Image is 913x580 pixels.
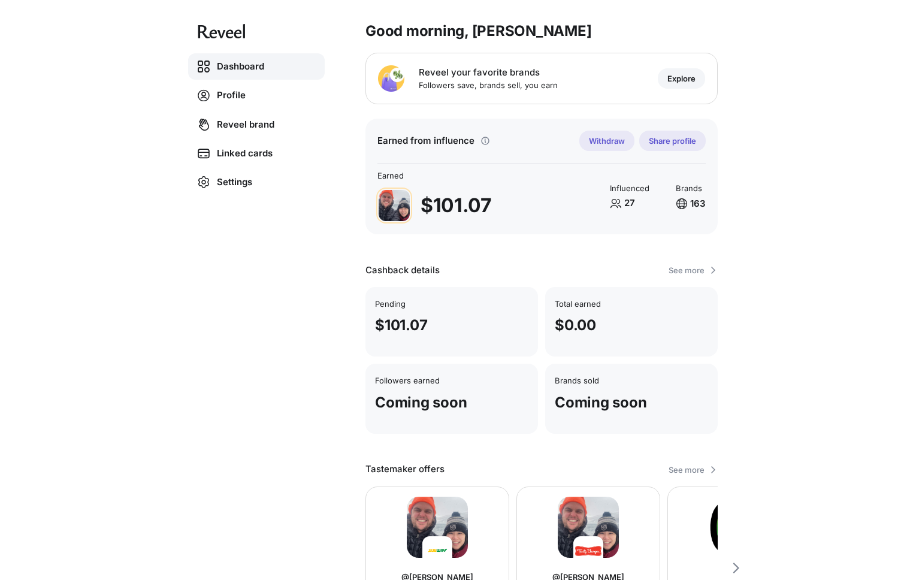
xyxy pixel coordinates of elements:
[365,265,440,276] p: Cashback details
[365,464,445,475] p: Tastemaker offers
[375,299,528,309] p: Pending
[419,80,558,90] p: Followers save, brands sell, you earn
[555,299,708,309] p: Total earned
[555,318,708,333] p: $0.00
[377,171,492,180] p: Earned
[419,67,558,78] p: Reveel your favorite brands
[188,140,325,167] a: Linked cards
[555,376,708,385] p: Brands sold
[676,183,702,193] p: Brands
[579,131,634,151] button: Withdraw
[375,395,528,410] p: Coming soon
[666,263,707,277] p: See more
[624,198,635,209] p: 27
[555,395,708,410] p: Coming soon
[667,74,696,83] p: Explore
[375,376,528,385] p: Followers earned
[421,196,492,215] p: $101.07
[639,131,706,151] button: Share profile
[188,53,325,80] a: Dashboard
[649,136,696,146] p: Share profile
[666,463,707,477] p: See more
[658,68,705,89] button: Explore
[188,82,325,109] a: Profile
[589,136,625,146] p: Withdraw
[610,183,649,193] p: Influenced
[188,169,325,195] a: Settings
[365,24,592,38] h1: Good morning, [PERSON_NAME]
[188,111,325,138] a: Reveel brand
[690,198,706,210] p: 163
[377,135,474,147] p: Earned from influence
[375,318,528,333] p: $101.07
